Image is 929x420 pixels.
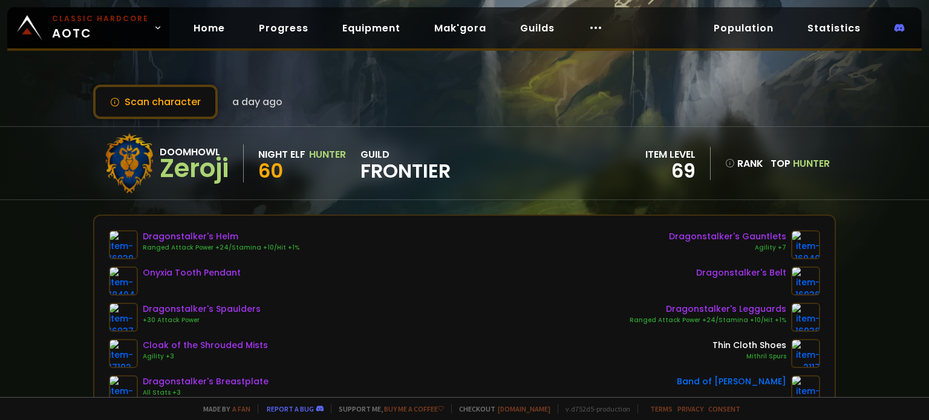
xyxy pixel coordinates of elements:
div: Agility +3 [143,352,268,361]
button: Scan character [93,85,218,119]
div: Dragonstalker's Spaulders [143,303,261,315]
div: Cloak of the Shrouded Mists [143,339,268,352]
img: item-19925 [791,375,820,404]
img: item-16942 [109,375,138,404]
img: item-16940 [791,230,820,259]
a: Progress [249,16,318,40]
div: Dragonstalker's Gauntlets [669,230,786,243]
img: item-16938 [791,303,820,332]
a: Classic HardcoreAOTC [7,7,169,48]
span: a day ago [232,94,282,109]
img: item-17102 [109,339,138,368]
div: Onyxia Tooth Pendant [143,267,241,279]
img: item-2117 [791,339,820,368]
div: Top [771,156,830,171]
img: item-16937 [109,303,138,332]
a: Population [704,16,783,40]
div: rank [725,156,763,171]
a: Equipment [333,16,410,40]
a: Guilds [510,16,564,40]
span: Frontier [360,162,451,180]
a: Home [184,16,235,40]
span: Checkout [451,404,550,413]
div: Zeroji [160,160,229,178]
div: item level [645,147,696,162]
div: Dragonstalker's Helm [143,230,299,243]
span: Support me, [331,404,444,413]
div: Band of [PERSON_NAME] [677,375,786,388]
div: Agility +7 [669,243,786,253]
div: Mithril Spurs [712,352,786,361]
span: Hunter [793,157,830,170]
a: Consent [708,404,740,413]
div: 69 [645,162,696,180]
small: Classic Hardcore [52,13,149,24]
img: item-18404 [109,267,138,296]
div: Ranged Attack Power +24/Stamina +10/Hit +1% [143,243,299,253]
div: Doomhowl [160,144,229,160]
div: Hunter [309,147,346,162]
a: Terms [650,404,673,413]
div: Dragonstalker's Breastplate [143,375,269,388]
a: Mak'gora [425,16,496,40]
span: v. d752d5 - production [558,404,630,413]
div: All Stats +3 [143,388,269,398]
div: Dragonstalker's Belt [696,267,786,279]
a: Buy me a coffee [384,404,444,413]
img: item-16936 [791,267,820,296]
div: +30 Attack Power [143,315,261,325]
span: 60 [258,157,283,184]
img: item-16939 [109,230,138,259]
div: guild [360,147,451,180]
a: Statistics [798,16,870,40]
a: Report a bug [267,404,314,413]
span: Made by [196,404,250,413]
a: Privacy [677,404,703,413]
div: Ranged Attack Power +24/Stamina +10/Hit +1% [630,315,786,325]
div: Dragonstalker's Legguards [630,303,786,315]
span: AOTC [52,13,149,42]
a: [DOMAIN_NAME] [498,404,550,413]
div: Night Elf [258,147,305,162]
div: Thin Cloth Shoes [712,339,786,352]
a: a fan [232,404,250,413]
